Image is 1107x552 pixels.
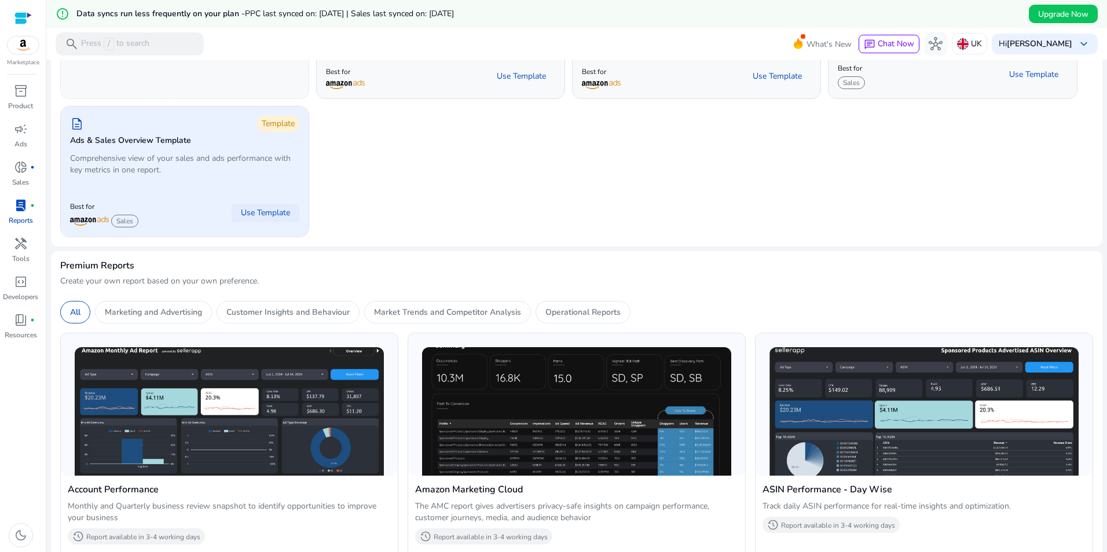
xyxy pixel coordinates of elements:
p: Marketing and Advertising [105,306,202,318]
span: search [65,37,79,51]
div: Template [257,116,299,132]
p: Customer Insights and Behaviour [226,306,350,318]
p: Developers [3,292,38,302]
span: dark_mode [14,528,28,542]
span: chat [864,39,875,50]
p: UK [971,34,982,54]
p: Marketplace [7,58,39,67]
img: amazon.svg [8,36,39,54]
h4: Amazon Marketing Cloud [415,483,738,496]
span: Sales [838,76,865,89]
button: Upgrade Now [1029,5,1098,23]
p: Comprehensive view of your sales and ads performance with key metrics in one report. [70,153,299,176]
button: hub [924,32,947,56]
span: Use Template [241,207,290,219]
p: All [70,306,80,318]
span: keyboard_arrow_down [1077,37,1091,51]
p: Resources [5,330,37,340]
span: Use Template [753,71,802,82]
span: lab_profile [14,198,28,212]
h5: Data syncs run less frequently on your plan - [76,9,454,19]
span: fiber_manual_record [30,165,35,170]
p: Press to search [81,38,149,50]
p: Create your own report based on your own preference. [60,275,1093,287]
span: campaign [14,122,28,136]
span: Upgrade Now [1038,8,1088,20]
h5: Ads & Sales Overview Template [70,136,191,146]
span: Use Template [497,71,546,82]
button: Use Template [232,204,299,222]
h4: Account Performance [68,483,391,496]
p: Ads [14,139,27,149]
p: Report available in 3-4 working days [434,532,548,542]
p: Sales [12,177,29,187]
b: [PERSON_NAME] [1007,38,1072,49]
span: history_2 [420,531,431,542]
p: Best for [70,202,141,211]
span: Use Template [1009,69,1058,80]
span: / [104,38,114,50]
span: donut_small [14,160,28,174]
p: Monthly and Quarterly business review snapshot to identify opportunities to improve your business [68,501,391,524]
p: Operational Reports [545,306,621,318]
span: fiber_manual_record [30,318,35,322]
p: Track daily ASIN performance for real-time insights and optimization. [763,501,1086,512]
span: history_2 [767,519,779,531]
p: Reports [9,215,33,226]
button: Use Template [487,67,555,86]
img: uk.svg [957,38,969,50]
p: Hi [999,40,1072,48]
mat-icon: error_outline [56,7,69,21]
button: Use Template [1000,65,1068,84]
p: The AMC report gives advertisers privacy-safe insights on campaign performance, customer journeys... [415,501,738,524]
p: Report available in 3-4 working days [86,532,200,542]
span: description [70,117,84,131]
p: Best for [838,64,868,73]
span: book_4 [14,313,28,327]
p: Report available in 3-4 working days [781,521,895,530]
span: handyman [14,237,28,251]
h4: ASIN Performance - Day Wise [763,483,1086,496]
h4: Premium Reports [60,260,134,271]
p: Tools [12,253,30,264]
button: chatChat Now [859,35,919,53]
span: Chat Now [878,38,914,49]
p: Best for [582,67,621,76]
span: inventory_2 [14,84,28,98]
span: hub [929,37,943,51]
p: Best for [326,67,365,76]
span: fiber_manual_record [30,203,35,208]
span: What's New [807,34,852,54]
span: PPC last synced on: [DATE] | Sales last synced on: [DATE] [245,8,454,19]
span: code_blocks [14,275,28,289]
p: Product [8,101,33,111]
span: history_2 [72,531,84,542]
p: Market Trends and Competitor Analysis [374,306,521,318]
span: Sales [111,215,138,227]
button: Use Template [743,67,811,86]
